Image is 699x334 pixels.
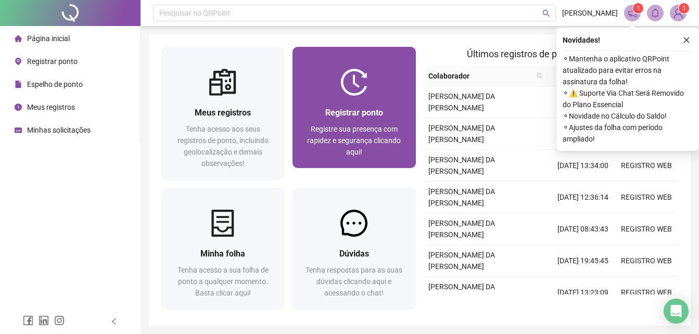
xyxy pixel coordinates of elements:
[551,182,615,213] td: [DATE] 12:36:14
[27,103,75,111] span: Meus registros
[547,66,608,86] th: Data/Hora
[27,57,78,66] span: Registrar ponto
[562,7,618,19] span: [PERSON_NAME]
[615,245,678,277] td: REGISTRO WEB
[537,73,543,79] span: search
[23,315,33,326] span: facebook
[15,81,22,88] span: file
[563,87,693,110] span: ⚬ ⚠️ Suporte Via Chat Será Removido do Plano Essencial
[637,5,640,12] span: 1
[428,219,495,239] span: [PERSON_NAME] DA [PERSON_NAME]
[628,8,637,18] span: notification
[293,47,415,168] a: Registrar pontoRegistre sua presença com rapidez e segurança clicando aqui!
[306,266,402,297] span: Tenha respostas para as suas dúvidas clicando aqui e acessando o chat!
[428,124,495,144] span: [PERSON_NAME] DA [PERSON_NAME]
[615,182,678,213] td: REGISTRO WEB
[563,122,693,145] span: ⚬ Ajustes da folha com período ampliado!
[551,245,615,277] td: [DATE] 19:45:45
[551,213,615,245] td: [DATE] 08:43:43
[428,156,495,175] span: [PERSON_NAME] DA [PERSON_NAME]
[535,68,545,84] span: search
[54,315,65,326] span: instagram
[428,70,533,82] span: Colaborador
[563,34,600,46] span: Novidades !
[177,125,269,168] span: Tenha acesso aos seus registros de ponto, incluindo geolocalização e demais observações!
[339,249,369,259] span: Dúvidas
[551,70,596,82] span: Data/Hora
[428,92,495,112] span: [PERSON_NAME] DA [PERSON_NAME]
[633,3,643,14] sup: 1
[615,150,678,182] td: REGISTRO WEB
[679,3,689,14] sup: Atualize o seu contato no menu Meus Dados
[161,188,284,309] a: Minha folhaTenha acesso a sua folha de ponto a qualquer momento. Basta clicar aqui!
[161,47,284,179] a: Meus registrosTenha acesso aos seus registros de ponto, incluindo geolocalização e demais observa...
[542,9,550,17] span: search
[682,5,686,12] span: 1
[293,188,415,309] a: DúvidasTenha respostas para as suas dúvidas clicando aqui e acessando o chat!
[551,277,615,309] td: [DATE] 13:23:09
[27,34,70,43] span: Página inicial
[428,187,495,207] span: [PERSON_NAME] DA [PERSON_NAME]
[563,53,693,87] span: ⚬ Mantenha o aplicativo QRPoint atualizado para evitar erros na assinatura da folha!
[670,5,686,21] img: 90667
[177,266,269,297] span: Tenha acesso a sua folha de ponto a qualquer momento. Basta clicar aqui!
[428,251,495,271] span: [PERSON_NAME] DA [PERSON_NAME]
[195,108,251,118] span: Meus registros
[563,110,693,122] span: ⚬ Novidade no Cálculo do Saldo!
[200,249,245,259] span: Minha folha
[15,126,22,134] span: schedule
[428,282,495,302] span: [PERSON_NAME] DA [PERSON_NAME]
[15,35,22,42] span: home
[551,86,615,118] td: [DATE] 07:40:16
[651,8,660,18] span: bell
[307,125,401,156] span: Registre sua presença com rapidez e segurança clicando aqui!
[15,104,22,111] span: clock-circle
[683,36,690,44] span: close
[110,318,118,325] span: left
[664,299,689,324] div: Open Intercom Messenger
[15,58,22,65] span: environment
[27,126,91,134] span: Minhas solicitações
[27,80,83,88] span: Espelho de ponto
[615,213,678,245] td: REGISTRO WEB
[615,277,678,309] td: REGISTRO WEB
[467,48,635,59] span: Últimos registros de ponto sincronizados
[325,108,383,118] span: Registrar ponto
[551,150,615,182] td: [DATE] 13:34:00
[551,118,615,150] td: [DATE] 18:06:30
[39,315,49,326] span: linkedin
